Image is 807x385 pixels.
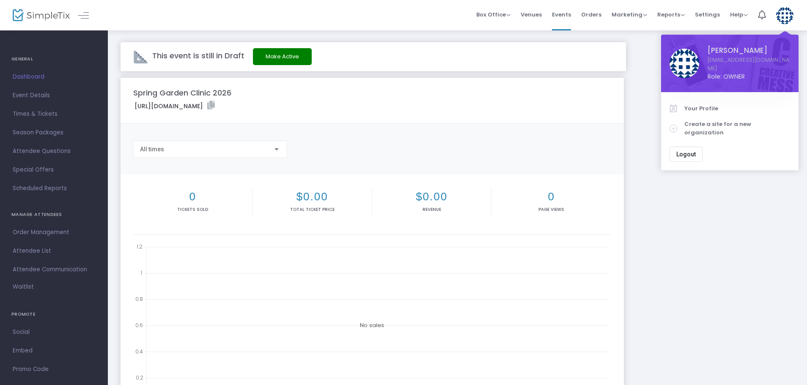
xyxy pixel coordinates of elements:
span: Events [552,4,571,25]
span: Social [13,327,95,338]
p: Revenue [374,206,489,213]
h2: 0 [135,190,250,203]
img: draft-event.png [133,49,148,64]
span: Create a site for a new organization [684,120,790,137]
span: Scheduled Reports [13,183,95,194]
a: Create a site for a new organization [670,116,790,140]
span: Marketing [612,11,647,19]
p: Total Ticket Price [254,206,370,213]
span: Promo Code [13,364,95,375]
h4: PROMOTE [11,306,96,323]
span: Embed [13,345,95,356]
label: [URL][DOMAIN_NAME] [134,101,215,111]
span: Waitlist [13,283,34,291]
span: This event is still in Draft [152,50,244,61]
span: All times [140,146,164,153]
span: Orders [581,4,601,25]
span: Settings [695,4,720,25]
span: Venues [521,4,542,25]
a: [EMAIL_ADDRESS][DOMAIN_NAME] [708,56,790,72]
span: Special Offers [13,164,95,175]
h4: MANAGE ATTENDEES [11,206,96,223]
span: Event Details [13,90,95,101]
span: Dashboard [13,71,95,82]
h2: $0.00 [374,190,489,203]
h2: $0.00 [254,190,370,203]
button: Logout [670,147,703,162]
span: Season Packages [13,127,95,138]
span: Attendee Questions [13,146,95,157]
span: Box Office [476,11,511,19]
span: Attendee List [13,246,95,257]
span: Logout [676,151,696,158]
button: Make Active [253,48,312,65]
p: Tickets sold [135,206,250,213]
span: Times & Tickets [13,109,95,120]
span: Your Profile [684,104,790,113]
h2: 0 [493,190,609,203]
span: Attendee Communication [13,264,95,275]
span: Help [730,11,748,19]
m-panel-title: Spring Garden Clinic 2026 [133,87,231,98]
h4: GENERAL [11,51,96,68]
span: [PERSON_NAME] [708,45,790,56]
p: Page Views [493,206,609,213]
a: Your Profile [670,101,790,117]
span: Order Management [13,227,95,238]
span: Role: OWNER [708,72,790,81]
span: Reports [657,11,685,19]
